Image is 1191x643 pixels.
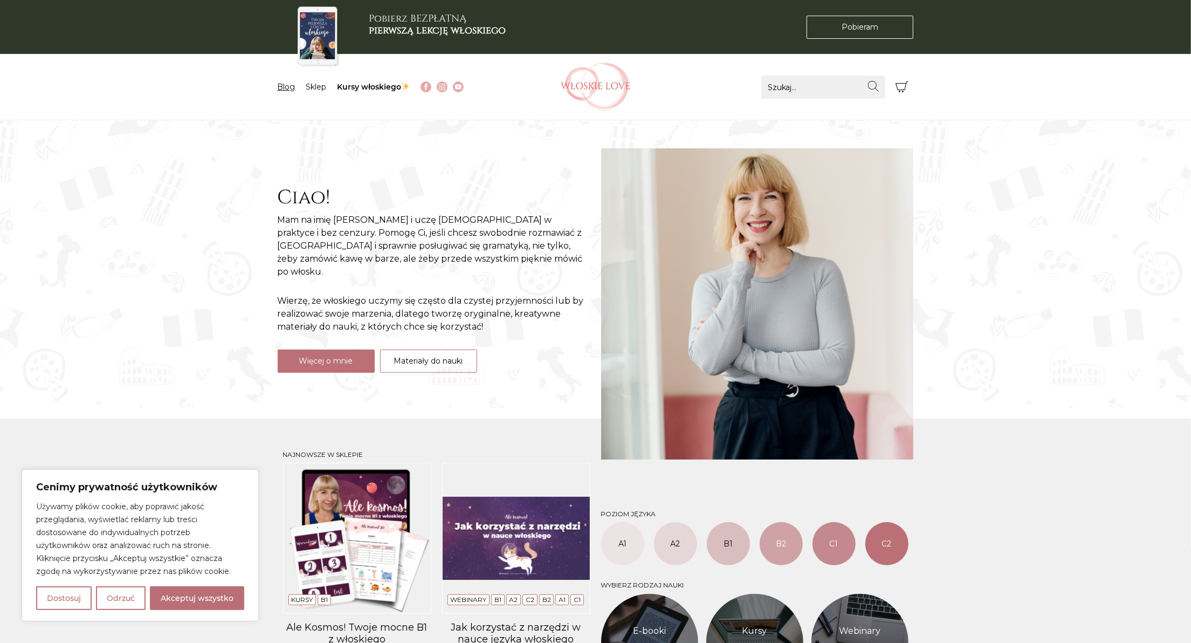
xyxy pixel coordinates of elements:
[561,63,631,111] img: Włoskielove
[291,596,313,604] a: Kursy
[559,596,566,604] a: A1
[707,522,750,565] a: B1
[542,596,551,604] a: B2
[839,625,880,638] a: Webinary
[760,522,803,565] a: B2
[813,522,856,565] a: C1
[278,82,295,92] a: Blog
[807,16,913,39] a: Pobieram
[278,214,590,278] p: Mam na imię [PERSON_NAME] i uczę [DEMOGRAPHIC_DATA] w praktyce i bez cenzury. Pomogę Ci, jeśli ch...
[338,82,410,92] a: Kursy włoskiego
[494,596,501,604] a: B1
[450,596,486,604] a: Webinary
[601,522,644,565] a: A1
[306,82,327,92] a: Sklep
[380,350,477,373] a: Materiały do nauki
[369,13,506,36] h3: Pobierz BEZPŁATNĄ
[891,76,914,99] button: Koszyk
[633,625,666,638] a: E-booki
[150,586,244,610] button: Akceptuj wszystko
[526,596,534,604] a: C2
[278,350,375,373] a: Więcej o mnie
[509,596,518,604] a: A2
[321,596,328,604] a: B1
[865,522,908,565] a: C2
[601,582,908,589] h3: Wybierz rodzaj nauki
[369,24,506,37] b: pierwszą lekcję włoskiego
[742,625,767,638] a: Kursy
[278,186,590,209] h2: Ciao!
[278,295,590,333] p: Wierzę, że włoskiego uczymy się często dla czystej przyjemności lub by realizować swoje marzenia,...
[574,596,581,604] a: C1
[36,500,244,578] p: Używamy plików cookie, aby poprawić jakość przeglądania, wyświetlać reklamy lub treści dostosowan...
[96,586,146,610] button: Odrzuć
[402,83,409,90] img: ✨
[283,451,590,459] h3: Najnowsze w sklepie
[842,22,878,33] span: Pobieram
[36,481,244,494] p: Cenimy prywatność użytkowników
[761,76,885,99] input: Szukaj...
[654,522,697,565] a: A2
[601,510,908,518] h3: Poziom języka
[36,586,92,610] button: Dostosuj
